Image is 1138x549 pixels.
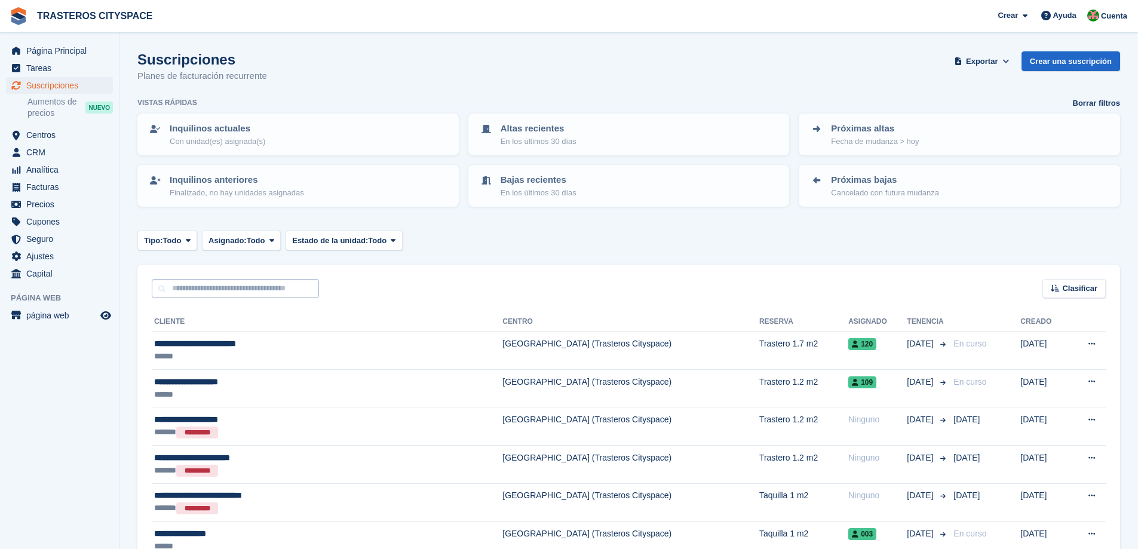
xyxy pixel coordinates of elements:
[848,413,907,426] div: Ninguno
[6,231,113,247] a: menu
[6,248,113,265] a: menu
[152,312,502,332] th: Cliente
[26,161,98,178] span: Analítica
[170,122,265,136] p: Inquilinos actuales
[1020,407,1068,446] td: [DATE]
[848,312,907,332] th: Asignado
[759,369,848,407] td: Trastero 1.2 m2
[759,312,848,332] th: Reserva
[907,527,935,540] span: [DATE]
[502,312,759,332] th: Centro
[907,376,935,388] span: [DATE]
[99,308,113,323] a: Vista previa de la tienda
[286,231,403,250] button: Estado de la unidad: Todo
[11,292,119,304] span: Página web
[907,413,935,426] span: [DATE]
[501,136,576,148] p: En los últimos 30 días
[470,115,789,154] a: Altas recientes En los últimos 30 días
[1022,51,1120,71] a: Crear una suscripción
[170,187,304,199] p: Finalizado, no hay unidades asignadas
[137,51,267,68] h1: Suscripciones
[759,407,848,446] td: Trastero 1.2 m2
[6,60,113,76] a: menu
[501,187,576,199] p: En los últimos 30 días
[85,102,113,114] div: NUEVO
[144,235,163,247] span: Tipo:
[26,265,98,282] span: Capital
[1073,97,1120,109] a: Borrar filtros
[848,452,907,464] div: Ninguno
[170,173,304,187] p: Inquilinos anteriores
[1020,369,1068,407] td: [DATE]
[292,235,368,247] span: Estado de la unidad:
[26,179,98,195] span: Facturas
[907,338,935,350] span: [DATE]
[6,161,113,178] a: menu
[953,453,980,462] span: [DATE]
[1087,10,1099,22] img: CitySpace
[759,483,848,522] td: Taquilla 1 m2
[998,10,1018,22] span: Crear
[137,69,267,83] p: Planes de facturación recurrente
[759,445,848,483] td: Trastero 1.2 m2
[953,529,986,538] span: En curso
[163,235,182,247] span: Todo
[1053,10,1076,22] span: Ayuda
[1101,10,1127,22] span: Cuenta
[368,235,387,247] span: Todo
[848,528,876,540] span: 003
[800,166,1119,206] a: Próximas bajas Cancelado con futura mudanza
[26,196,98,213] span: Precios
[6,77,113,94] a: menu
[470,166,789,206] a: Bajas recientes En los últimos 30 días
[6,307,113,324] a: menú
[831,122,919,136] p: Próximas altas
[1020,445,1068,483] td: [DATE]
[26,213,98,230] span: Cupones
[953,415,980,424] span: [DATE]
[831,173,939,187] p: Próximas bajas
[966,56,998,68] span: Exportar
[170,136,265,148] p: Con unidad(es) asignada(s)
[139,115,458,154] a: Inquilinos actuales Con unidad(es) asignada(s)
[1020,332,1068,370] td: [DATE]
[800,115,1119,154] a: Próximas altas Fecha de mudanza > hoy
[139,166,458,206] a: Inquilinos anteriores Finalizado, no hay unidades asignadas
[502,483,759,522] td: [GEOGRAPHIC_DATA] (Trasteros Cityspace)
[208,235,247,247] span: Asignado:
[26,307,98,324] span: página web
[502,445,759,483] td: [GEOGRAPHIC_DATA] (Trasteros Cityspace)
[1020,483,1068,522] td: [DATE]
[1062,283,1097,295] span: Clasificar
[27,96,85,119] span: Aumentos de precios
[6,196,113,213] a: menu
[953,339,986,348] span: En curso
[6,265,113,282] a: menu
[907,312,949,332] th: Tenencia
[26,60,98,76] span: Tareas
[137,231,197,250] button: Tipo: Todo
[848,338,876,350] span: 120
[953,490,980,500] span: [DATE]
[831,187,939,199] p: Cancelado con futura mudanza
[952,51,1012,71] button: Exportar
[501,122,576,136] p: Altas recientes
[26,127,98,143] span: Centros
[26,248,98,265] span: Ajustes
[10,7,27,25] img: stora-icon-8386f47178a22dfd0bd8f6a31ec36ba5ce8667c1dd55bd0f319d3a0aa187defe.svg
[1020,312,1068,332] th: Creado
[501,173,576,187] p: Bajas recientes
[27,96,113,119] a: Aumentos de precios NUEVO
[907,452,935,464] span: [DATE]
[502,369,759,407] td: [GEOGRAPHIC_DATA] (Trasteros Cityspace)
[831,136,919,148] p: Fecha de mudanza > hoy
[6,42,113,59] a: menu
[907,489,935,502] span: [DATE]
[953,377,986,387] span: En curso
[202,231,281,250] button: Asignado: Todo
[6,144,113,161] a: menu
[502,407,759,446] td: [GEOGRAPHIC_DATA] (Trasteros Cityspace)
[137,97,197,108] h6: Vistas rápidas
[26,77,98,94] span: Suscripciones
[6,213,113,230] a: menu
